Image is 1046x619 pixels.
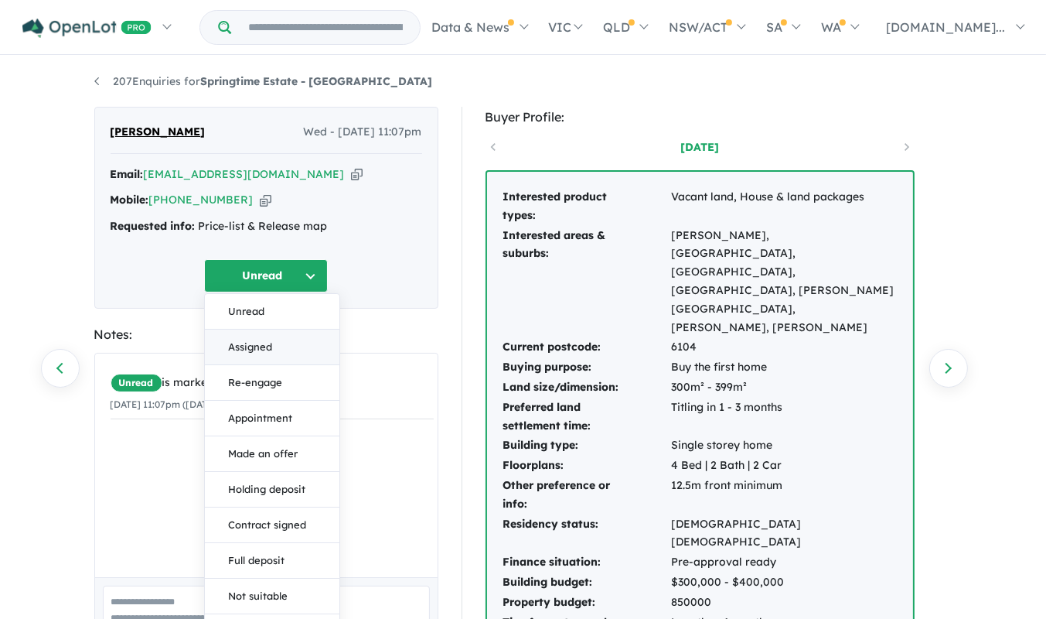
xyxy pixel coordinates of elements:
div: Buyer Profile: [486,107,915,128]
span: [DOMAIN_NAME]... [886,19,1005,35]
td: Finance situation: [503,552,671,573]
td: $300,000 - $400,000 [671,573,898,593]
td: Vacant land, House & land packages [671,187,898,226]
button: Not suitable [205,579,339,614]
button: Copy [351,166,363,183]
div: Notes: [94,324,438,345]
td: 850000 [671,593,898,613]
td: 300m² - 399m² [671,378,898,398]
td: Buying purpose: [503,357,671,378]
strong: Requested info: [111,219,196,233]
td: Interested areas & suburbs: [503,226,671,338]
td: Pre-approval ready [671,552,898,573]
button: Appointment [205,401,339,436]
a: 207Enquiries forSpringtime Estate - [GEOGRAPHIC_DATA] [94,74,433,88]
a: [DATE] [634,139,765,155]
button: Re-engage [205,365,339,401]
td: Interested product types: [503,187,671,226]
td: [PERSON_NAME], [GEOGRAPHIC_DATA], [GEOGRAPHIC_DATA], [GEOGRAPHIC_DATA], [PERSON_NAME][GEOGRAPHIC_... [671,226,898,338]
a: [PHONE_NUMBER] [149,193,254,207]
input: Try estate name, suburb, builder or developer [234,11,417,44]
strong: Springtime Estate - [GEOGRAPHIC_DATA] [201,74,433,88]
td: Building budget: [503,573,671,593]
span: Wed - [DATE] 11:07pm [304,123,422,142]
td: 4 Bed | 2 Bath | 2 Car [671,456,898,476]
td: Floorplans: [503,456,671,476]
td: Property budget: [503,593,671,613]
strong: Mobile: [111,193,149,207]
td: 12.5m front minimum [671,476,898,515]
td: Preferred land settlement time: [503,398,671,436]
img: Openlot PRO Logo White [22,19,152,38]
button: Unread [204,259,328,292]
td: Titling in 1 - 3 months [671,398,898,436]
small: [DATE] 11:07pm ([DATE]) [111,398,220,410]
button: Made an offer [205,436,339,472]
td: Other preference or info: [503,476,671,515]
td: Land size/dimension: [503,378,671,398]
button: Contract signed [205,508,339,543]
button: Assigned [205,330,339,365]
td: Residency status: [503,515,671,553]
td: Buy the first home [671,357,898,378]
div: Price-list & Release map [111,217,422,236]
td: 6104 [671,337,898,357]
button: Unread [205,294,339,330]
button: Copy [260,192,271,208]
span: Unread [111,374,162,392]
button: Full deposit [205,543,339,579]
div: is marked. [111,374,434,392]
td: Current postcode: [503,337,671,357]
td: [DEMOGRAPHIC_DATA] [DEMOGRAPHIC_DATA] [671,515,898,553]
strong: Email: [111,167,144,181]
nav: breadcrumb [94,73,952,91]
a: [EMAIL_ADDRESS][DOMAIN_NAME] [144,167,345,181]
td: Single storey home [671,436,898,456]
span: [PERSON_NAME] [111,123,206,142]
button: Holding deposit [205,472,339,508]
td: Building type: [503,436,671,456]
